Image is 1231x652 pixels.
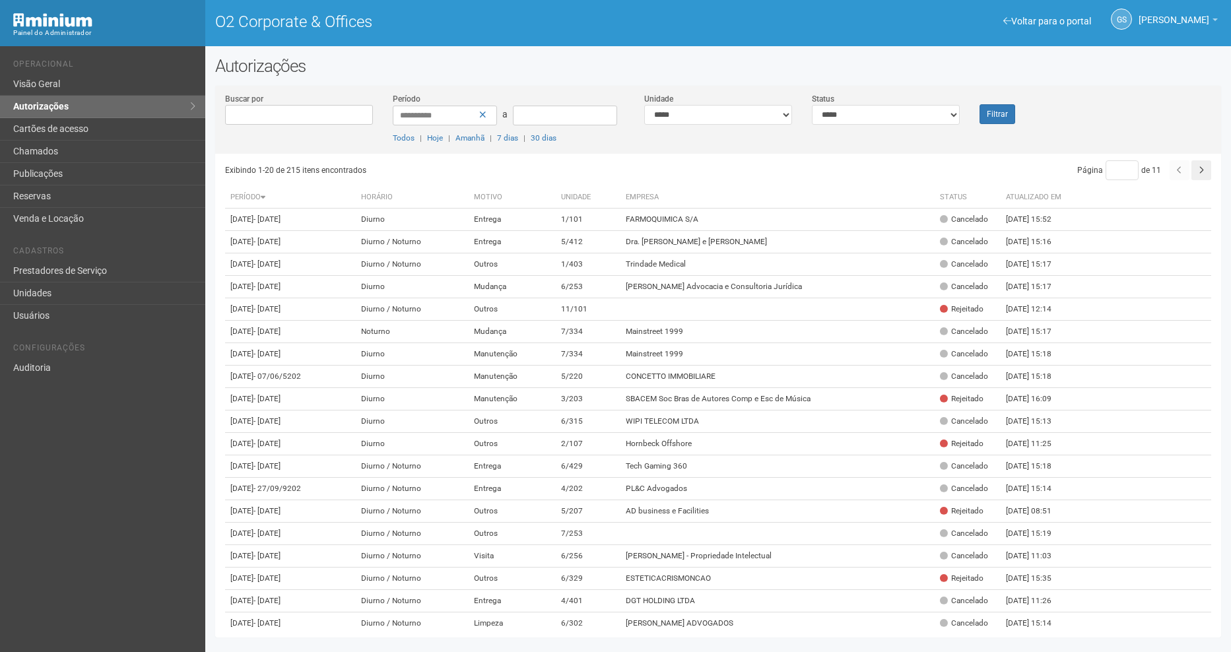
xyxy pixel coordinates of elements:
[556,433,620,455] td: 2/107
[356,321,469,343] td: Noturno
[556,209,620,231] td: 1/101
[356,253,469,276] td: Diurno / Noturno
[469,388,556,410] td: Manutenção
[420,133,422,143] span: |
[225,523,356,545] td: [DATE]
[225,545,356,568] td: [DATE]
[1001,433,1073,455] td: [DATE] 11:25
[1001,612,1073,635] td: [DATE] 15:14
[1139,2,1209,25] span: Gabriela Souza
[556,523,620,545] td: 7/253
[253,461,281,471] span: - [DATE]
[940,573,983,584] div: Rejeitado
[1111,9,1132,30] a: GS
[620,590,935,612] td: DGT HOLDING LTDA
[1003,16,1091,26] a: Voltar para o portal
[620,433,935,455] td: Hornbeck Offshore
[469,321,556,343] td: Mudança
[469,231,556,253] td: Entrega
[1001,523,1073,545] td: [DATE] 15:19
[427,133,443,143] a: Hoje
[253,259,281,269] span: - [DATE]
[356,478,469,500] td: Diurno / Noturno
[940,281,988,292] div: Cancelado
[225,343,356,366] td: [DATE]
[225,321,356,343] td: [DATE]
[225,388,356,410] td: [DATE]
[469,478,556,500] td: Entrega
[469,298,556,321] td: Outros
[940,618,988,629] div: Cancelado
[253,529,281,538] span: - [DATE]
[356,500,469,523] td: Diurno / Noturno
[556,545,620,568] td: 6/256
[253,416,281,426] span: - [DATE]
[469,455,556,478] td: Entrega
[556,343,620,366] td: 7/334
[1001,478,1073,500] td: [DATE] 15:14
[225,500,356,523] td: [DATE]
[356,590,469,612] td: Diurno / Noturno
[940,304,983,315] div: Rejeitado
[225,590,356,612] td: [DATE]
[393,133,415,143] a: Todos
[253,573,281,583] span: - [DATE]
[225,253,356,276] td: [DATE]
[356,523,469,545] td: Diurno / Noturno
[940,461,988,472] div: Cancelado
[253,506,281,515] span: - [DATE]
[469,366,556,388] td: Manutenção
[940,483,988,494] div: Cancelado
[356,388,469,410] td: Diurno
[215,13,708,30] h1: O2 Corporate & Offices
[253,372,301,381] span: - 07/06/5202
[502,109,508,119] span: a
[1001,500,1073,523] td: [DATE] 08:51
[253,439,281,448] span: - [DATE]
[469,187,556,209] th: Motivo
[556,253,620,276] td: 1/403
[215,56,1221,76] h2: Autorizações
[356,455,469,478] td: Diurno / Noturno
[469,500,556,523] td: Outros
[469,276,556,298] td: Mudança
[620,343,935,366] td: Mainstreet 1999
[253,304,281,313] span: - [DATE]
[253,237,281,246] span: - [DATE]
[253,282,281,291] span: - [DATE]
[253,596,281,605] span: - [DATE]
[469,545,556,568] td: Visita
[356,433,469,455] td: Diurno
[225,568,356,590] td: [DATE]
[1001,590,1073,612] td: [DATE] 11:26
[620,321,935,343] td: Mainstreet 1999
[356,612,469,635] td: Diurno / Noturno
[556,231,620,253] td: 5/412
[940,326,988,337] div: Cancelado
[253,214,281,224] span: - [DATE]
[1001,568,1073,590] td: [DATE] 15:35
[13,27,195,39] div: Painel do Administrador
[469,253,556,276] td: Outros
[356,343,469,366] td: Diurno
[1001,455,1073,478] td: [DATE] 15:18
[1001,298,1073,321] td: [DATE] 12:14
[253,349,281,358] span: - [DATE]
[469,523,556,545] td: Outros
[940,595,988,606] div: Cancelado
[1001,253,1073,276] td: [DATE] 15:17
[225,160,719,180] div: Exibindo 1-20 de 215 itens encontrados
[225,455,356,478] td: [DATE]
[1001,187,1073,209] th: Atualizado em
[556,590,620,612] td: 4/401
[253,551,281,560] span: - [DATE]
[556,500,620,523] td: 5/207
[225,187,356,209] th: Período
[620,478,935,500] td: PL&C Advogados
[556,388,620,410] td: 3/203
[531,133,556,143] a: 30 dias
[980,104,1015,124] button: Filtrar
[469,209,556,231] td: Entrega
[940,416,988,427] div: Cancelado
[225,231,356,253] td: [DATE]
